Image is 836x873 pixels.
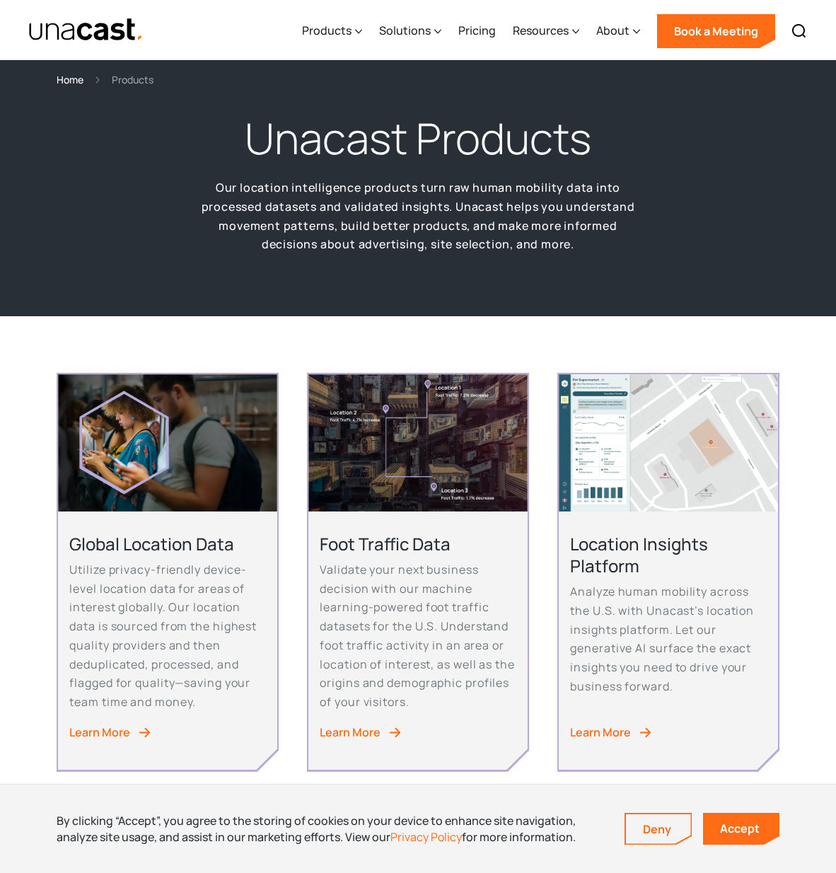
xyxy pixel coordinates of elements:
[513,2,579,60] div: Resources
[308,374,527,511] img: An aerial view of a city block with foot traffic data and location data information
[57,813,603,845] div: By clicking “Accept”, you agree to the storing of cookies on your device to enhance site navigati...
[626,814,691,844] a: Deny
[703,813,779,845] a: Accept
[302,22,352,39] div: Products
[570,723,631,742] div: Learn More
[379,22,431,39] div: Solutions
[69,723,130,742] div: Learn More
[320,533,516,555] h2: Foot Traffic Data
[657,14,775,48] a: Book a Meeting
[513,22,569,39] div: Resources
[69,560,265,712] p: Utilize privacy-friendly device-level location data for areas of interest globally. Our location ...
[791,23,808,40] img: Search icon
[28,18,144,42] img: Unacast text logo
[320,560,516,712] p: Validate your next business decision with our machine learning-powered foot traffic datasets for ...
[320,723,516,742] a: Learn More
[390,829,462,845] a: Privacy Policy
[596,22,629,39] div: About
[596,2,640,60] div: About
[302,2,362,60] div: Products
[458,2,496,60] a: Pricing
[57,71,83,88] a: Home
[570,582,766,695] p: Analyze human mobility across the U.S. with Unacast’s location insights platform. Let our generat...
[112,71,153,88] div: Products
[199,178,637,254] p: Our location intelligence products turn raw human mobility data into processed datasets and valid...
[28,18,144,42] a: home
[570,533,766,577] h2: Location Insights Platform
[320,723,381,742] div: Learn More
[69,723,265,742] a: Learn More
[245,110,591,167] h1: Unacast Products
[570,723,766,742] a: Learn More
[69,533,265,555] h2: Global Location Data
[379,2,441,60] div: Solutions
